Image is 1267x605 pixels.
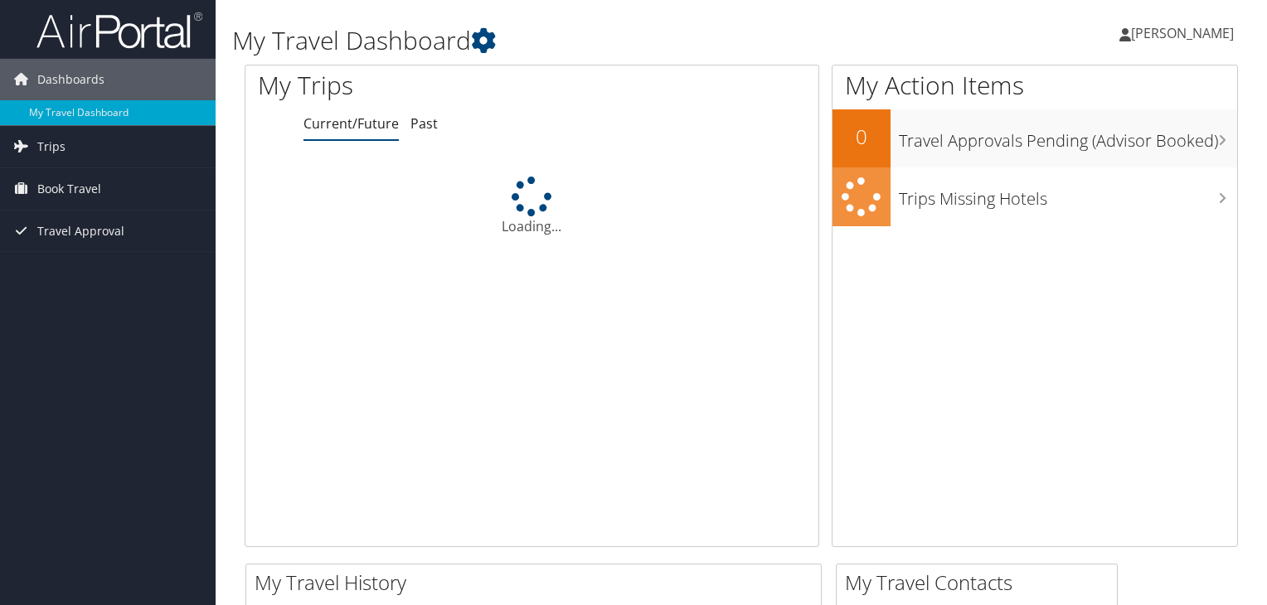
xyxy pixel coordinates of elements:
h3: Travel Approvals Pending (Advisor Booked) [899,121,1237,152]
h2: 0 [833,123,891,151]
span: Dashboards [37,59,104,100]
div: Loading... [245,177,818,236]
a: Trips Missing Hotels [833,167,1237,226]
span: Book Travel [37,168,101,210]
a: Current/Future [303,114,399,133]
span: [PERSON_NAME] [1131,24,1234,42]
h3: Trips Missing Hotels [899,179,1237,211]
h1: My Travel Dashboard [232,23,911,58]
span: Travel Approval [37,211,124,252]
h1: My Trips [258,68,567,103]
a: Past [410,114,438,133]
img: airportal-logo.png [36,11,202,50]
span: Trips [37,126,66,167]
h2: My Travel Contacts [845,569,1117,597]
a: 0Travel Approvals Pending (Advisor Booked) [833,109,1237,167]
h2: My Travel History [255,569,821,597]
h1: My Action Items [833,68,1237,103]
a: [PERSON_NAME] [1119,8,1250,58]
